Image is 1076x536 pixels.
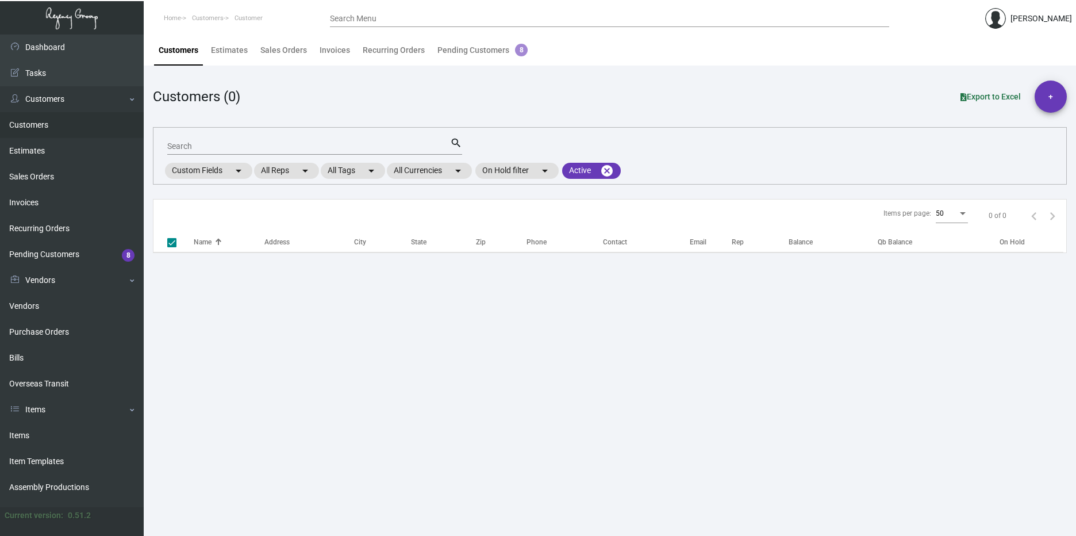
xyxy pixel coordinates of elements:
mat-chip: On Hold filter [475,163,559,179]
div: Sales Orders [260,44,307,56]
div: Balance [789,237,875,247]
div: Invoices [320,44,350,56]
mat-icon: arrow_drop_down [451,164,465,178]
span: Home [164,14,181,22]
div: Recurring Orders [363,44,425,56]
div: Contact [603,237,627,247]
mat-chip: All Reps [254,163,319,179]
div: Phone [527,237,603,247]
th: Email [690,232,732,252]
mat-chip: Custom Fields [165,163,252,179]
button: Previous page [1025,206,1043,225]
mat-icon: arrow_drop_down [298,164,312,178]
div: Phone [527,237,547,247]
div: Qb Balance [878,237,997,247]
div: City [354,237,366,247]
mat-icon: cancel [600,164,614,178]
mat-select: Items per page: [936,210,968,218]
span: + [1048,81,1053,113]
div: Pending Customers [437,44,528,56]
mat-icon: arrow_drop_down [232,164,245,178]
div: Name [194,237,264,247]
div: Customers (0) [153,86,240,107]
div: Balance [789,237,813,247]
mat-icon: arrow_drop_down [364,164,378,178]
div: Zip [476,237,527,247]
span: Customers [192,14,224,22]
div: State [411,237,426,247]
div: Rep [732,237,788,247]
div: 0.51.2 [68,510,91,522]
button: Next page [1043,206,1062,225]
button: Export to Excel [951,86,1030,107]
div: Qb Balance [878,237,912,247]
mat-icon: arrow_drop_down [538,164,552,178]
div: Name [194,237,212,247]
mat-icon: search [450,136,462,150]
div: City [354,237,410,247]
div: Address [264,237,354,247]
mat-chip: Active [562,163,621,179]
div: 0 of 0 [989,210,1006,221]
div: Items per page: [883,208,931,219]
div: Customers [159,44,198,56]
div: Zip [476,237,486,247]
div: [PERSON_NAME] [1010,13,1072,25]
span: 50 [936,209,944,217]
span: Export to Excel [960,92,1021,101]
mat-chip: All Tags [321,163,385,179]
div: State [411,237,476,247]
div: Current version: [5,510,63,522]
div: Rep [732,237,744,247]
mat-chip: All Currencies [387,163,472,179]
span: Customer [235,14,263,22]
div: Address [264,237,290,247]
img: admin@bootstrapmaster.com [985,8,1006,29]
div: Contact [603,237,690,247]
div: Estimates [211,44,248,56]
button: + [1035,81,1067,113]
th: On Hold [1000,232,1063,252]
